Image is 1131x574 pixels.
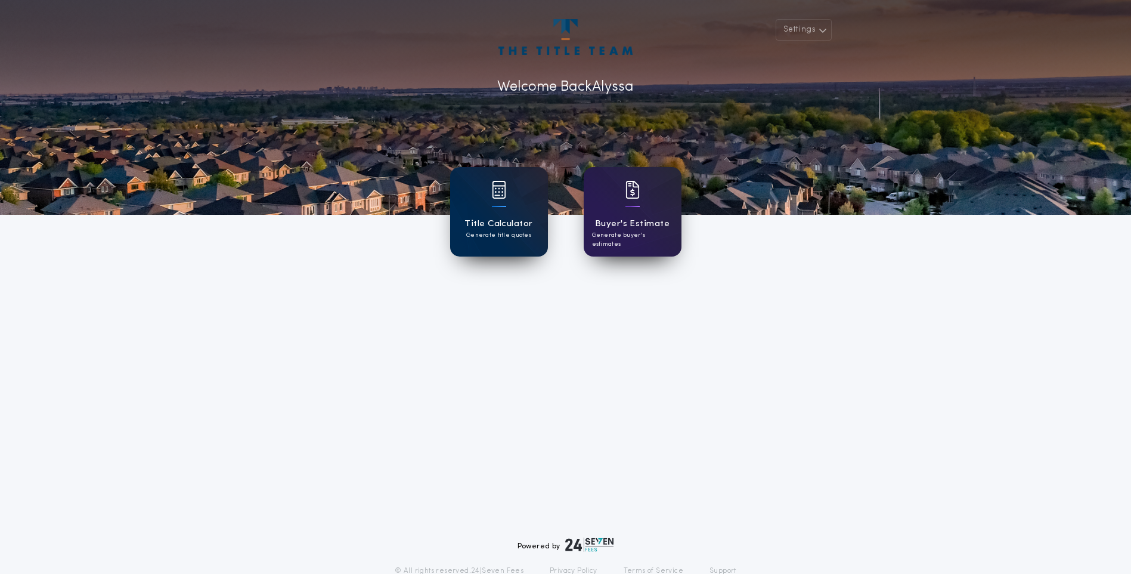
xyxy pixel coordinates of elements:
h1: Title Calculator [464,217,532,231]
p: Welcome Back Alyssa [497,76,634,98]
p: Generate title quotes [466,231,531,240]
img: card icon [492,181,506,199]
img: card icon [625,181,640,199]
p: Generate buyer's estimates [592,231,673,249]
a: card iconBuyer's EstimateGenerate buyer's estimates [584,167,681,257]
a: card iconTitle CalculatorGenerate title quotes [450,167,548,257]
h1: Buyer's Estimate [595,217,670,231]
div: Powered by [518,538,614,552]
button: Settings [776,19,832,41]
img: account-logo [498,19,632,55]
img: logo [565,538,614,552]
